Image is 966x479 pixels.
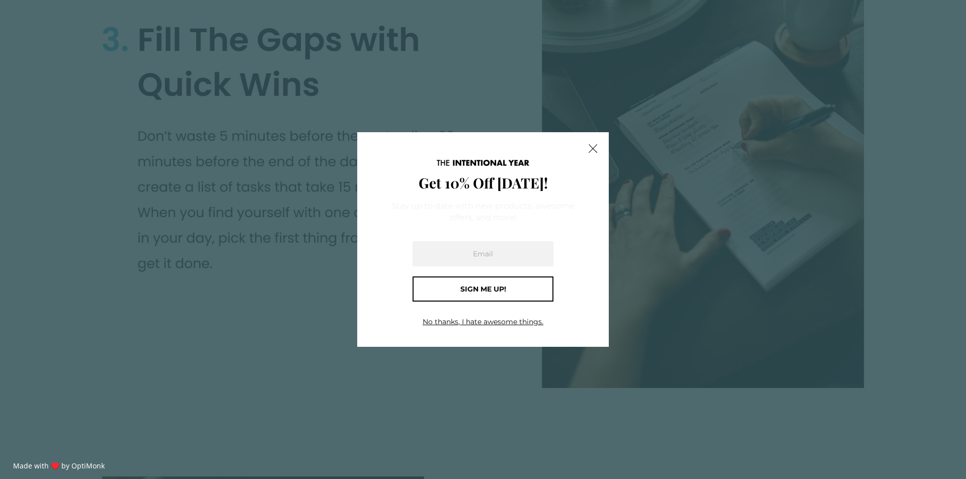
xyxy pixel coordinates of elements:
span: Stay up to date with new products, awesome offers, and more! [391,201,575,222]
span: Get 10% Off [DATE]! [419,173,548,192]
span: X [588,141,598,156]
a: Made with ♥️ by OptiMonk [13,461,105,470]
u: No thanks, I hate awesome things. [423,317,543,326]
img: tiy_horizontal_bl_1592171093603.png [437,160,529,166]
input: Email [413,241,553,266]
span: Sign me up! [460,284,506,294]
